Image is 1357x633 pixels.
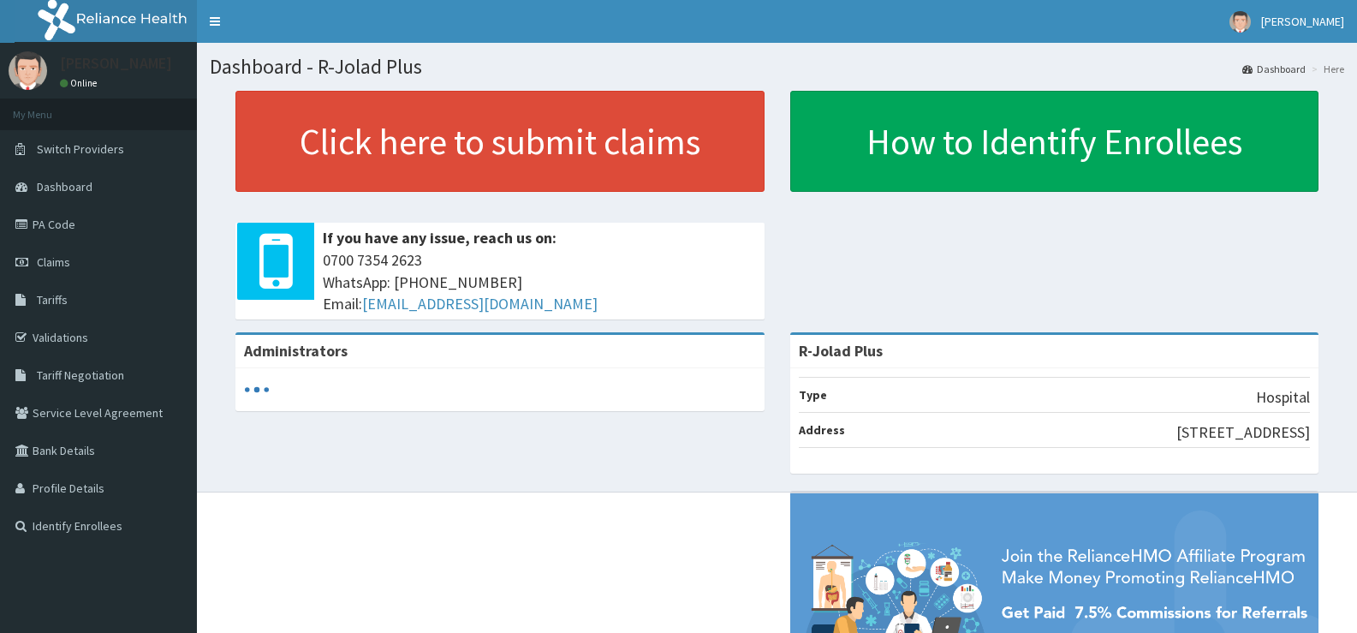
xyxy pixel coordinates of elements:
span: Dashboard [37,179,92,194]
img: User Image [9,51,47,90]
a: Click here to submit claims [235,91,765,192]
strong: R-Jolad Plus [799,341,883,361]
li: Here [1307,62,1344,76]
p: [STREET_ADDRESS] [1176,421,1310,444]
b: Address [799,422,845,438]
b: If you have any issue, reach us on: [323,228,556,248]
p: [PERSON_NAME] [60,56,172,71]
span: Tariffs [37,292,68,308]
b: Administrators [244,341,348,361]
span: [PERSON_NAME] [1261,14,1344,29]
a: [EMAIL_ADDRESS][DOMAIN_NAME] [362,294,598,314]
span: Claims [37,254,70,270]
img: User Image [1229,11,1251,33]
h1: Dashboard - R-Jolad Plus [210,56,1344,78]
b: Type [799,387,827,403]
span: Tariff Negotiation [37,367,124,383]
a: Online [60,77,101,89]
span: 0700 7354 2623 WhatsApp: [PHONE_NUMBER] Email: [323,249,756,315]
a: Dashboard [1242,62,1306,76]
a: How to Identify Enrollees [790,91,1319,192]
svg: audio-loading [244,377,270,403]
p: Hospital [1256,386,1310,409]
span: Switch Providers [37,141,124,157]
